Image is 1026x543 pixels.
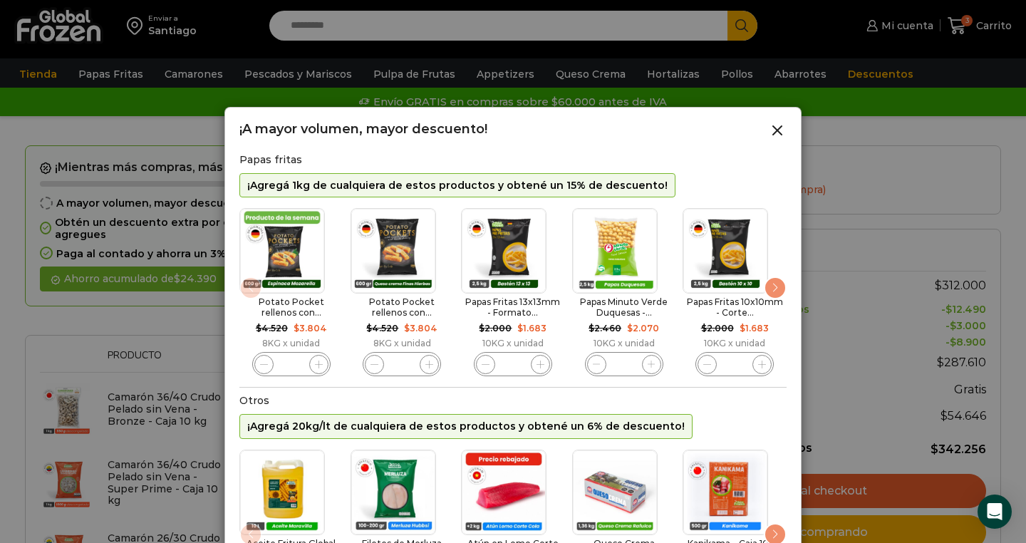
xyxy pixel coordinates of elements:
[572,338,676,348] div: 10KG x unidad
[239,154,787,166] h2: Papas fritas
[239,205,343,380] div: 1 / 11
[294,323,299,333] span: $
[572,297,676,318] h2: Papas Minuto Verde Duquesas -...
[239,395,787,407] h2: Otros
[479,323,512,333] bdi: 2.000
[978,495,1012,529] div: Open Intercom Messenger
[614,354,634,374] input: Product quantity
[461,338,565,348] div: 10KG x unidad
[740,323,745,333] span: $
[572,205,676,380] div: 4 / 11
[627,323,659,333] bdi: 2.070
[351,205,455,380] div: 2 / 11
[725,354,745,374] input: Product quantity
[589,323,621,333] bdi: 2.460
[239,338,343,348] div: 8KG x unidad
[404,323,410,333] span: $
[740,323,769,333] bdi: 1.683
[239,297,343,318] h2: Potato Pocket rellenos con...
[247,420,685,433] p: ¡Agregá 20kg/lt de cualquiera de estos productos y obtené un 6% de descuento!
[294,323,327,333] bdi: 3.804
[517,323,523,333] span: $
[683,297,787,318] h2: Papas Fritas 10x10mm - Corte...
[503,354,523,374] input: Product quantity
[256,323,288,333] bdi: 4.520
[683,338,787,348] div: 10KG x unidad
[461,205,565,380] div: 3 / 11
[281,354,301,374] input: Product quantity
[404,323,437,333] bdi: 3.804
[701,323,707,333] span: $
[366,323,398,333] bdi: 4.520
[764,276,787,299] div: Next slide
[517,323,546,333] bdi: 1.683
[366,323,372,333] span: $
[256,323,261,333] span: $
[239,122,487,138] h2: ¡A mayor volumen, mayor descuento!
[392,354,412,374] input: Product quantity
[683,205,787,380] div: 5 / 11
[351,338,455,348] div: 8KG x unidad
[479,323,484,333] span: $
[461,297,565,318] h2: Papas Fritas 13x13mm - Formato...
[701,323,734,333] bdi: 2.000
[351,297,455,318] h2: Potato Pocket rellenos con...
[589,323,594,333] span: $
[627,323,633,333] span: $
[247,180,668,192] p: ¡Agregá 1kg de cualquiera de estos productos y obtené un 15% de descuento!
